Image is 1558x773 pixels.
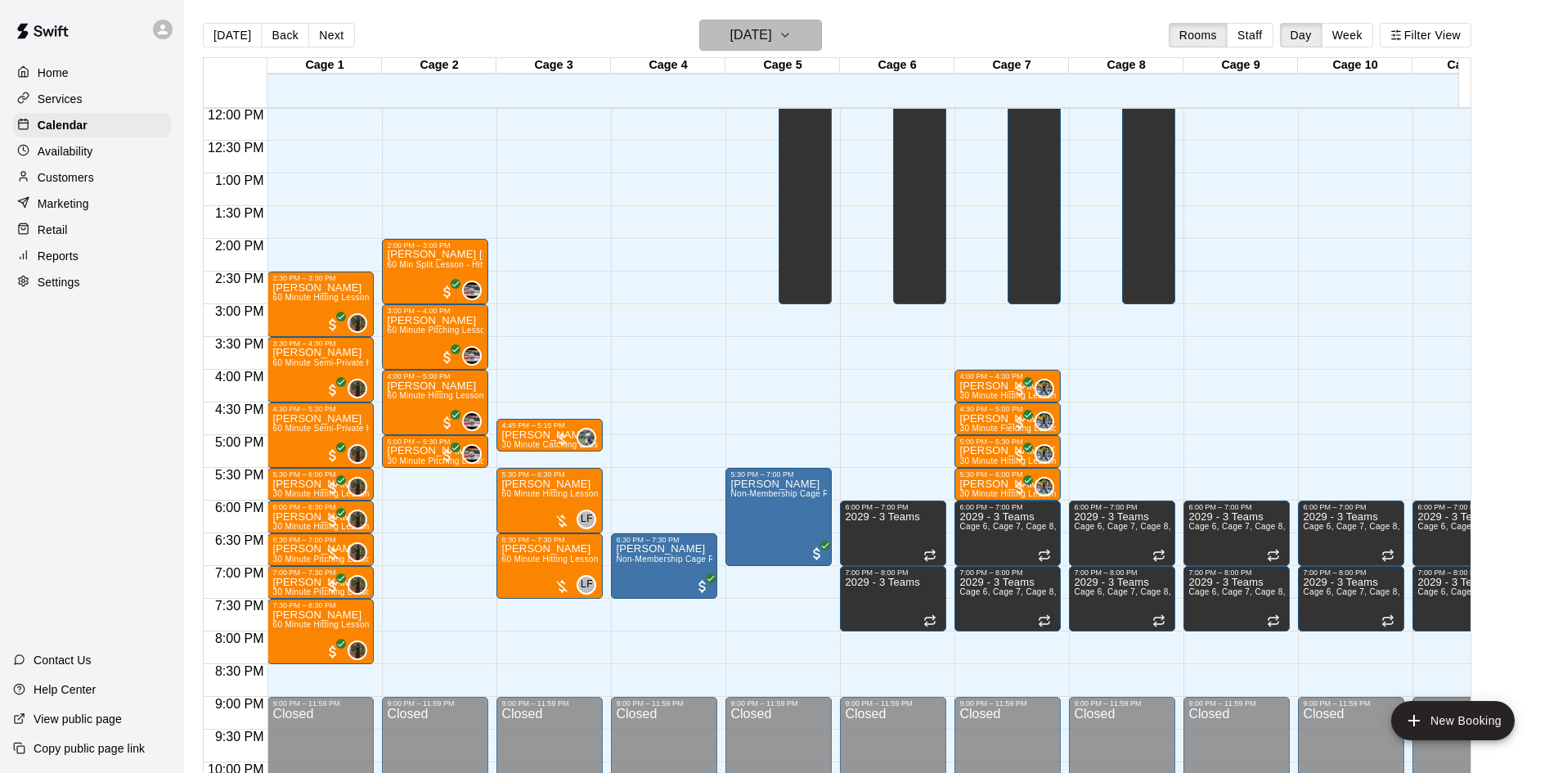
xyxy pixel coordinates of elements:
[211,501,268,515] span: 6:00 PM
[1038,549,1051,562] span: Recurring event
[1036,479,1053,495] img: Derek Wood
[578,429,595,446] img: Ryan Maylie
[1183,501,1290,566] div: 6:00 PM – 7:00 PM: 2029 - 3 Teams
[1188,587,1430,596] span: Cage 6, Cage 7, Cage 8, Cage 9, Cage 10, Cage 11, Cage 12
[616,555,734,564] span: Non-Membership Cage Rental
[211,239,268,253] span: 2:00 PM
[469,444,482,464] span: Greg Duncan
[211,566,268,580] span: 7:00 PM
[469,411,482,431] span: Greg Duncan
[469,281,482,300] span: Greg Duncan
[267,599,374,664] div: 7:30 PM – 8:30 PM: Patrick Eggleston
[583,575,596,595] span: Logan Farrar
[348,542,367,562] div: Mike Thatcher
[730,699,827,708] div: 9:00 PM – 11:59 PM
[211,435,268,449] span: 5:00 PM
[272,536,369,544] div: 6:30 PM – 7:00 PM
[1380,23,1471,47] button: Filter View
[725,58,840,74] div: Cage 5
[1074,587,1315,596] span: Cage 6, Cage 7, Cage 8, Cage 9, Cage 10, Cage 11, Cage 12
[267,337,374,402] div: 3:30 PM – 4:30 PM: Jace Carter
[325,513,341,529] span: All customers have paid
[462,411,482,431] div: Greg Duncan
[439,447,456,464] span: All customers have paid
[496,58,611,74] div: Cage 3
[38,248,79,264] p: Reports
[348,379,367,398] div: Mike Thatcher
[1188,569,1285,577] div: 7:00 PM – 8:00 PM
[13,270,171,294] a: Settings
[439,349,456,366] span: All customers have paid
[267,58,382,74] div: Cage 1
[959,587,1201,596] span: Cage 6, Cage 7, Cage 8, Cage 9, Cage 10, Cage 11, Cage 12
[501,421,598,429] div: 4:45 PM – 5:15 PM
[501,470,598,479] div: 5:30 PM – 6:30 PM
[1012,415,1028,431] span: All customers have paid
[272,293,369,302] span: 60 Minute Hitting Lesson
[581,577,593,593] span: LF
[1303,587,1544,596] span: Cage 6, Cage 7, Cage 8, Cage 9, Cage 10, Cage 11, Cage 12
[462,444,482,464] div: Greg Duncan
[1267,614,1280,627] span: Recurring event
[462,346,482,366] div: Greg Duncan
[13,139,171,164] a: Availability
[464,446,480,462] img: Greg Duncan
[840,58,954,74] div: Cage 6
[13,113,171,137] div: Calendar
[496,533,603,599] div: 6:30 PM – 7:30 PM: Trent
[211,173,268,187] span: 1:00 PM
[211,631,268,645] span: 8:00 PM
[959,470,1056,479] div: 5:30 PM – 6:00 PM
[272,489,369,498] span: 30 Minute Hitting Lesson
[34,681,96,698] p: Help Center
[272,601,369,609] div: 7:30 PM – 8:30 PM
[730,470,827,479] div: 5:30 PM – 7:00 PM
[1036,380,1053,397] img: Derek Wood
[13,218,171,242] a: Retail
[267,468,374,501] div: 5:30 PM – 6:00 PM: Samuel Rainville
[923,549,936,562] span: Recurring event
[382,304,488,370] div: 3:00 PM – 4:00 PM: Xavier Raybon
[1038,614,1051,627] span: Recurring event
[382,58,496,74] div: Cage 2
[725,468,832,566] div: 5:30 PM – 7:00 PM: Christopher Dunn
[959,699,1056,708] div: 9:00 PM – 11:59 PM
[272,358,483,367] span: 60 Minute Semi-Private Hitting Lesson (2 Participants)
[1183,566,1290,631] div: 7:00 PM – 8:00 PM: 2029 - 3 Teams
[349,315,366,331] img: Mike Thatcher
[348,313,367,333] div: Mike Thatcher
[211,468,268,482] span: 5:30 PM
[1169,23,1228,47] button: Rooms
[382,370,488,435] div: 4:00 PM – 5:00 PM: Landon Porter
[38,169,94,186] p: Customers
[272,424,483,433] span: 60 Minute Semi-Private Hitting Lesson (2 Participants)
[959,489,1056,498] span: 30 Minute Hitting Lesson
[349,511,366,528] img: Mike Thatcher
[1035,477,1054,497] div: Derek Wood
[204,141,267,155] span: 12:30 PM
[1417,699,1514,708] div: 9:00 PM – 11:59 PM
[1036,413,1053,429] img: Derek Wood
[349,479,366,495] img: Mike Thatcher
[1035,379,1054,398] div: Derek Wood
[1035,411,1054,431] div: Derek Wood
[1303,569,1399,577] div: 7:00 PM – 8:00 PM
[1074,503,1170,511] div: 6:00 PM – 7:00 PM
[1152,614,1165,627] span: Recurring event
[954,402,1061,435] div: 4:30 PM – 5:00 PM: Isaac Dunn
[211,337,268,351] span: 3:30 PM
[13,87,171,111] a: Services
[211,730,268,744] span: 9:30 PM
[387,372,483,380] div: 4:00 PM – 5:00 PM
[954,58,1069,74] div: Cage 7
[1074,569,1170,577] div: 7:00 PM – 8:00 PM
[34,711,122,727] p: View public page
[1069,58,1183,74] div: Cage 8
[1381,614,1394,627] span: Recurring event
[13,165,171,190] a: Customers
[1069,501,1175,566] div: 6:00 PM – 7:00 PM: 2029 - 3 Teams
[272,699,369,708] div: 9:00 PM – 11:59 PM
[13,244,171,268] a: Reports
[354,477,367,497] span: Mike Thatcher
